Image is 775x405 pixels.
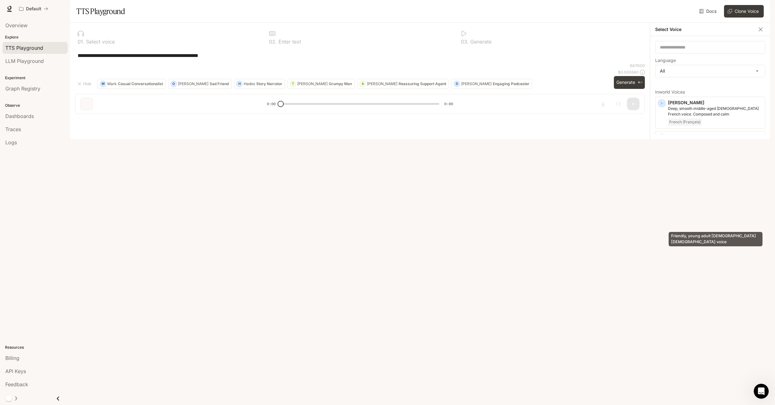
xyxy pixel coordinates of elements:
p: ⌘⏎ [638,81,642,85]
p: Grumpy Man [329,82,352,86]
p: Story Narrator [256,82,282,86]
p: Sad Friend [210,82,229,86]
button: Clone Voice [724,5,764,18]
button: Generate⌘⏎ [614,76,645,89]
button: Hide [75,79,95,89]
p: [PERSON_NAME] [367,82,397,86]
button: A[PERSON_NAME]Reassuring Support Agent [357,79,449,89]
p: [PERSON_NAME] [178,82,208,86]
button: D[PERSON_NAME]Engaging Podcaster [451,79,532,89]
p: Select voice [84,39,115,44]
button: T[PERSON_NAME]Grumpy Man [288,79,355,89]
span: French (Français) [668,118,702,126]
div: All [655,65,765,77]
p: Casual Conversationalist [118,82,163,86]
button: MMarkCasual Conversationalist [98,79,166,89]
p: Default [26,6,41,12]
div: M [100,79,106,89]
p: Deep, smooth middle-aged male French voice. Composed and calm [668,106,762,117]
p: Language [655,58,676,63]
div: D [454,79,460,89]
p: Reassuring Support Agent [399,82,446,86]
p: [PERSON_NAME] [668,100,762,106]
button: HHadesStory Narrator [234,79,285,89]
p: [PERSON_NAME] [297,82,328,86]
p: 0 2 . [269,39,277,44]
p: Mark [107,82,117,86]
a: Docs [698,5,719,18]
p: [PERSON_NAME] [461,82,492,86]
p: Hades [244,82,255,86]
div: T [290,79,296,89]
p: Engaging Podcaster [493,82,529,86]
div: H [237,79,242,89]
button: O[PERSON_NAME]Sad Friend [168,79,232,89]
div: A [360,79,365,89]
p: 0 1 . [78,39,84,44]
div: Friendly, young adult [DEMOGRAPHIC_DATA] [DEMOGRAPHIC_DATA] voice [669,232,762,246]
h1: TTS Playground [76,5,125,18]
p: Enter text [277,39,301,44]
p: 0 3 . [461,39,469,44]
p: 64 / 1000 [630,63,645,68]
p: [PERSON_NAME] [668,134,762,140]
p: Inworld Voices [655,90,765,94]
div: O [171,79,176,89]
iframe: Intercom live chat [754,384,769,399]
button: All workspaces [16,3,51,15]
p: $ 0.000640 [618,69,639,75]
p: Generate [469,39,492,44]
